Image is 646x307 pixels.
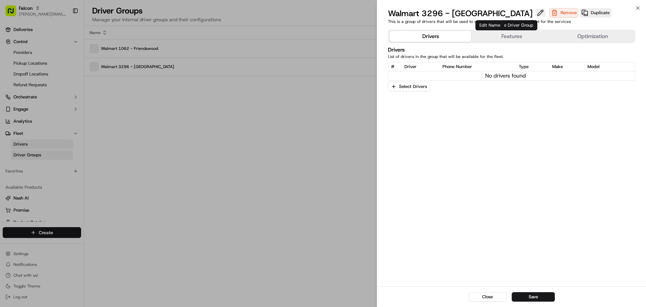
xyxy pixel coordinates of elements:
[13,151,51,157] span: Knowledge Base
[56,104,58,110] span: •
[60,104,73,110] span: [DATE]
[21,104,55,110] span: [PERSON_NAME]
[7,27,122,38] p: Welcome 👋
[471,31,552,42] button: Features
[67,167,81,172] span: Pylon
[388,82,435,91] button: Select Drivers
[21,123,55,128] span: [PERSON_NAME]
[64,151,108,157] span: API Documentation
[475,20,504,30] div: Edit Name
[388,71,623,81] td: No drivers found
[57,151,62,157] div: 💻
[580,8,611,18] button: Duplicate
[30,64,110,71] div: Start new chat
[552,31,633,42] button: Optimization
[402,62,440,71] th: Driver
[388,19,635,24] p: This is a group of drivers that will be used to calculate the eligibility of the fleet for the se...
[388,54,635,59] p: List of drivers in the group that will be available for the fleet.
[388,8,548,19] div: Walmart 3296 - [GEOGRAPHIC_DATA]
[114,66,122,74] button: Start new chat
[4,148,54,160] a: 📗Knowledge Base
[390,31,471,42] button: Drivers
[60,123,73,128] span: [DATE]
[388,62,402,71] th: #
[388,46,635,54] h4: Drivers
[549,8,578,18] button: Remove
[104,86,122,94] button: See all
[388,82,430,91] button: Select Drivers
[585,62,623,71] th: Model
[7,64,19,76] img: 1736555255976-a54dd68f-1ca7-489b-9aae-adbdc363a1c4
[490,20,537,30] div: Delete Driver Group
[7,98,17,109] img: Jeff Sasse
[469,292,506,302] button: Close
[54,148,111,160] a: 💻API Documentation
[7,151,12,157] div: 📗
[17,43,121,51] input: Got a question? Start typing here...
[440,62,516,71] th: Phone Number
[7,116,17,127] img: Jeff Sasse
[14,64,26,76] img: 1732323095091-59ea418b-cfe3-43c8-9ae0-d0d06d6fd42c
[549,8,578,19] button: Remove
[56,123,58,128] span: •
[549,62,585,71] th: Make
[30,71,93,76] div: We're available if you need us!
[512,292,555,302] button: Save
[7,88,45,93] div: Past conversations
[47,167,81,172] a: Powered byPylon
[7,7,20,20] img: Nash
[516,62,549,71] th: Type
[580,8,611,19] button: Duplicate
